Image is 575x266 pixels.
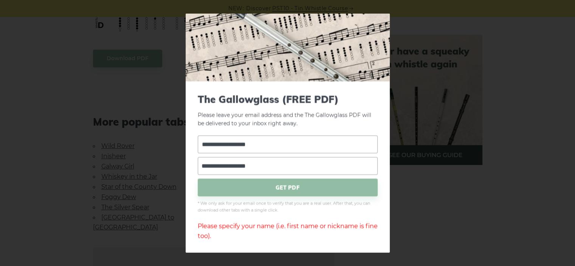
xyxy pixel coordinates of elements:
[198,93,378,128] p: Please leave your email address and the The Gallowglass PDF will be delivered to your inbox right...
[198,200,378,214] span: * We only ask for your email once to verify that you are a real user. After that, you can downloa...
[198,93,378,105] span: The Gallowglass (FREE PDF)
[198,221,378,241] div: Please specify your name (i.e. first name or nickname is fine too).
[198,179,378,196] span: GET PDF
